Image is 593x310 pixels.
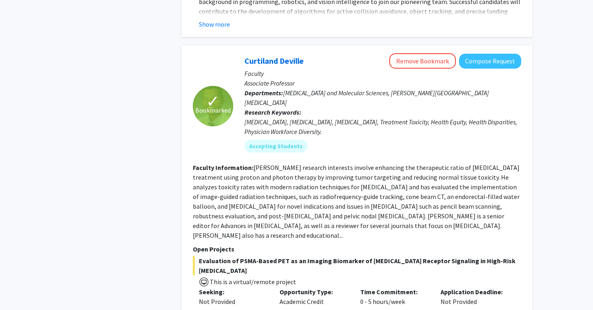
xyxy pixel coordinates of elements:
[244,117,521,136] div: [MEDICAL_DATA], [MEDICAL_DATA], [MEDICAL_DATA], Treatment Toxicity, Health Equity, Health Dispari...
[389,53,456,69] button: Remove Bookmark
[244,78,521,88] p: Associate Professor
[193,163,253,172] b: Faculty Information:
[441,287,509,297] p: Application Deadline:
[199,287,267,297] p: Seeking:
[244,89,489,107] span: [MEDICAL_DATA] and Molecular Sciences, [PERSON_NAME][GEOGRAPHIC_DATA][MEDICAL_DATA]
[244,140,307,153] mat-chip: Accepting Students
[354,287,435,306] div: 0 - 5 hours/week
[6,274,34,304] iframe: Chat
[193,256,521,275] span: Evaluation of PSMA-Based PET as an Imaging Biomarker of [MEDICAL_DATA] Receptor Signaling in High...
[244,69,521,78] p: Faculty
[244,89,283,97] b: Departments:
[274,287,354,306] div: Academic Credit
[459,54,521,69] button: Compose Request to Curtiland Deville
[195,105,231,115] span: Bookmarked
[193,163,520,239] fg-read-more: [PERSON_NAME] research interests involve enhancing the therapeutic ratio of [MEDICAL_DATA] treatm...
[280,287,348,297] p: Opportunity Type:
[199,19,230,29] button: Show more
[193,244,521,254] p: Open Projects
[244,56,304,66] a: Curtiland Deville
[209,278,296,286] span: This is a virtual/remote project
[360,287,429,297] p: Time Commitment:
[244,108,301,116] b: Research Keywords:
[206,97,220,105] span: ✓
[199,297,267,306] div: Not Provided
[434,287,515,306] div: Not Provided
